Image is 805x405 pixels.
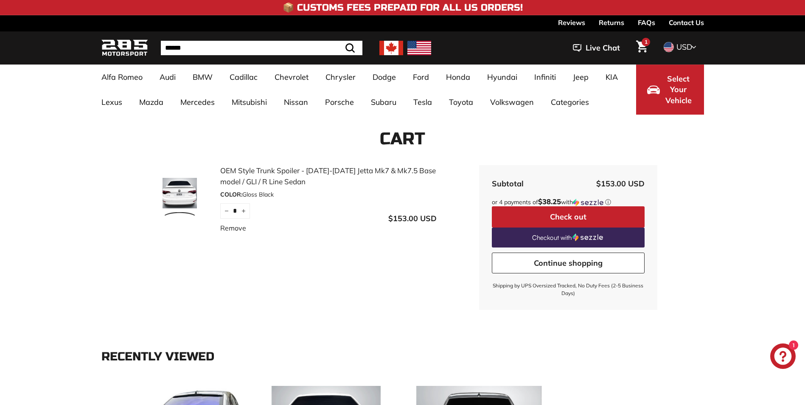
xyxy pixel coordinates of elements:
[538,197,561,206] span: $38.25
[492,282,645,297] small: Shipping by UPS Oversized Tracked, No Duty Fees (2-5 Business Days)
[438,65,479,90] a: Honda
[223,90,275,115] a: Mitsubishi
[492,198,645,206] div: or 4 payments of$38.25withSezzle Click to learn more about Sezzle
[93,90,131,115] a: Lexus
[558,15,585,30] a: Reviews
[645,39,648,45] span: 1
[364,65,404,90] a: Dodge
[388,214,437,223] span: $153.00 USD
[492,228,645,247] a: Checkout with
[564,65,597,90] a: Jeep
[161,41,362,55] input: Search
[664,73,693,106] span: Select Your Vehicle
[101,350,704,363] div: Recently viewed
[220,165,437,187] a: OEM Style Trunk Spoiler - [DATE]-[DATE] Jetta Mk7 & Mk7.5 Base model / GLI / R Line Sedan
[542,90,597,115] a: Categories
[220,191,242,198] span: COLOR:
[101,129,704,148] h1: Cart
[283,3,523,13] h4: 📦 Customs Fees Prepaid for All US Orders!
[101,38,148,58] img: Logo_285_Motorsport_areodynamics_components
[266,65,317,90] a: Chevrolet
[562,37,631,59] button: Live Chat
[596,179,645,188] span: $153.00 USD
[362,90,405,115] a: Subaru
[636,65,704,115] button: Select Your Vehicle
[599,15,624,30] a: Returns
[237,203,250,219] button: Increase item quantity by one
[220,203,233,219] button: Reduce item quantity by one
[317,65,364,90] a: Chrysler
[586,42,620,53] span: Live Chat
[492,253,645,274] a: Continue shopping
[93,65,151,90] a: Alfa Romeo
[131,90,172,115] a: Mazda
[220,190,437,199] div: Gloss Black
[151,65,184,90] a: Audi
[638,15,655,30] a: FAQs
[479,65,526,90] a: Hyundai
[597,65,626,90] a: KIA
[221,65,266,90] a: Cadillac
[573,199,603,206] img: Sezzle
[184,65,221,90] a: BMW
[676,42,692,52] span: USD
[172,90,223,115] a: Mercedes
[482,90,542,115] a: Volkswagen
[275,90,317,115] a: Nissan
[405,90,440,115] a: Tesla
[768,343,798,371] inbox-online-store-chat: Shopify online store chat
[572,233,603,241] img: Sezzle
[526,65,564,90] a: Infiniti
[631,34,653,62] a: Cart
[220,223,246,233] a: Remove
[317,90,362,115] a: Porsche
[492,198,645,206] div: or 4 payments of with
[669,15,704,30] a: Contact Us
[148,178,212,220] img: OEM Style Trunk Spoiler - 2019-2025 Jetta Mk7 & Mk7.5 Base model / GLI / R Line Sedan
[404,65,438,90] a: Ford
[440,90,482,115] a: Toyota
[492,178,524,189] div: Subtotal
[492,206,645,228] button: Check out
